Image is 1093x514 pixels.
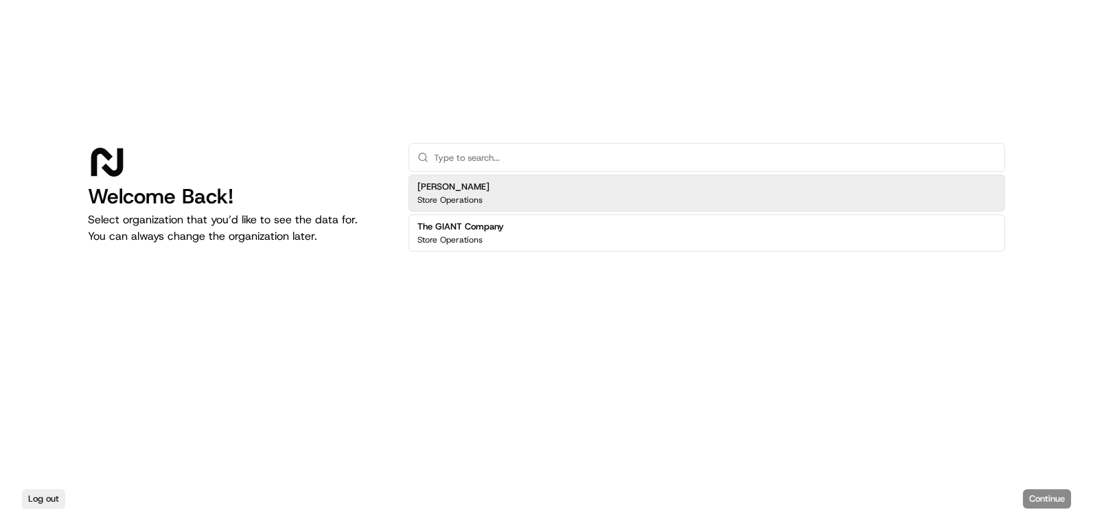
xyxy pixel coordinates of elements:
input: Type to search... [434,144,996,171]
div: Suggestions [409,172,1005,254]
p: Store Operations [417,234,483,245]
h1: Welcome Back! [88,184,387,209]
p: Store Operations [417,194,483,205]
button: Log out [22,489,65,509]
h2: [PERSON_NAME] [417,181,490,193]
h2: The GIANT Company [417,221,504,233]
p: Select organization that you’d like to see the data for. You can always change the organization l... [88,212,387,245]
